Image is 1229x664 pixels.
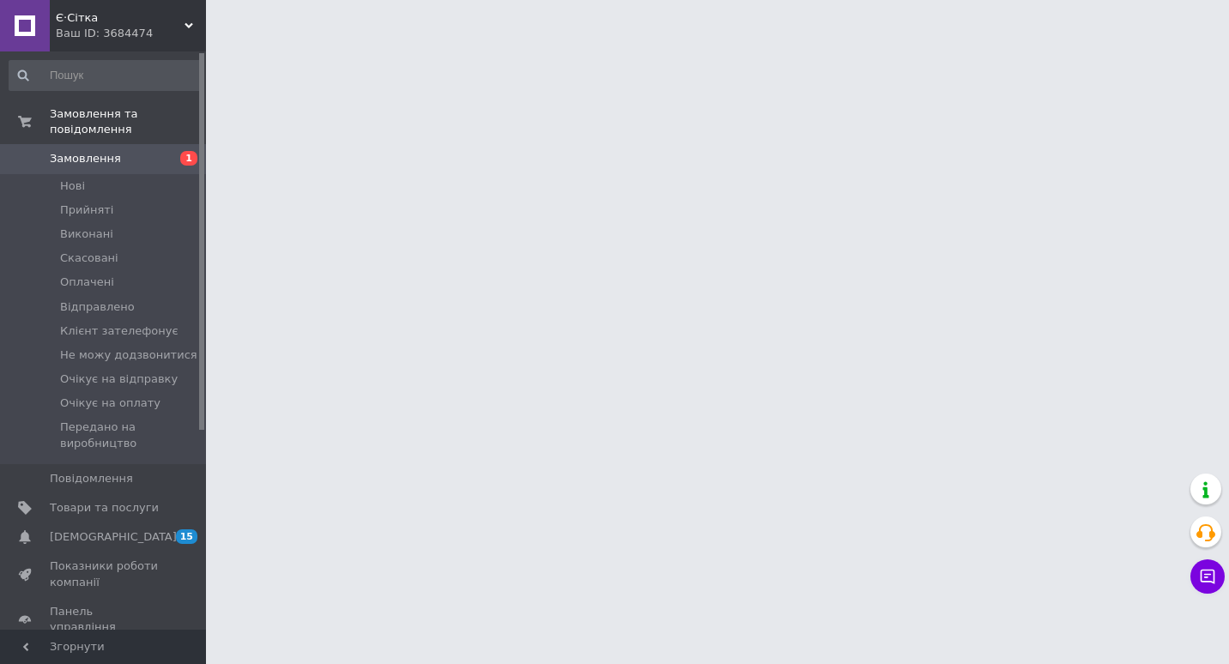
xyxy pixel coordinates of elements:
[1190,559,1225,594] button: Чат з покупцем
[60,299,135,315] span: Відправлено
[56,10,185,26] span: Є·Сітка
[60,226,113,242] span: Виконані
[60,371,178,387] span: Очікує на відправку
[60,323,179,339] span: Клієнт зателефонує
[50,529,177,545] span: [DEMOGRAPHIC_DATA]
[60,420,201,450] span: Передано на виробництво
[50,500,159,516] span: Товари та послуги
[50,558,159,589] span: Показники роботи компанії
[50,604,159,635] span: Панель управління
[60,275,114,290] span: Оплачені
[50,151,121,166] span: Замовлення
[60,202,113,218] span: Прийняті
[60,347,197,363] span: Не можу додзвонитися
[60,395,160,411] span: Очікує на оплату
[60,178,85,194] span: Нові
[50,471,133,486] span: Повідомлення
[56,26,206,41] div: Ваш ID: 3684474
[60,251,118,266] span: Скасовані
[50,106,206,137] span: Замовлення та повідомлення
[176,529,197,544] span: 15
[9,60,203,91] input: Пошук
[180,151,197,166] span: 1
